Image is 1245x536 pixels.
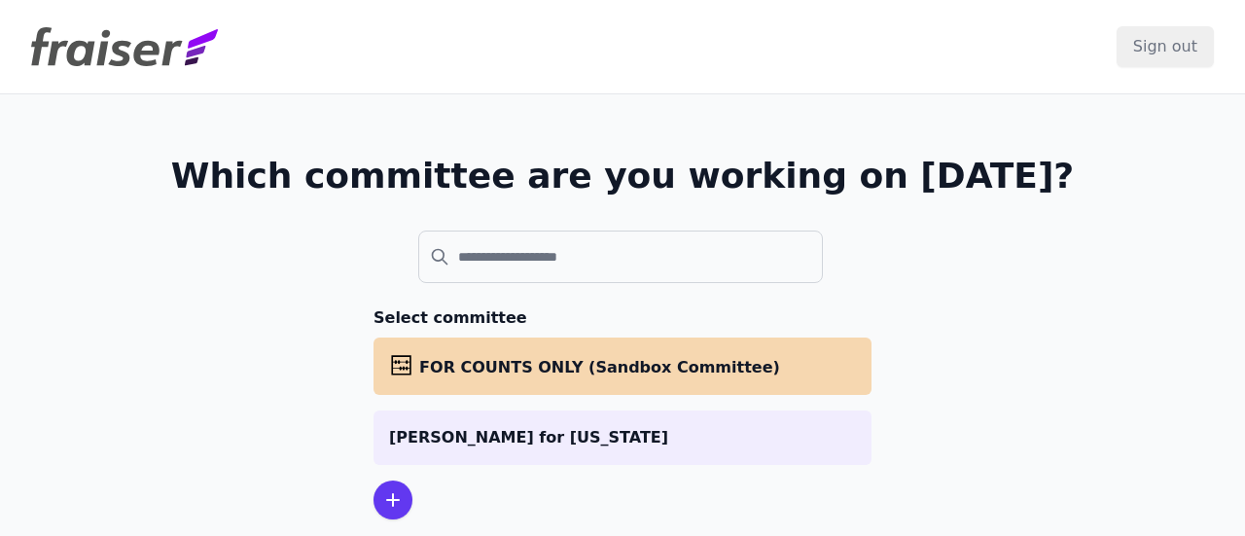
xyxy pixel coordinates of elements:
[419,358,780,376] span: FOR COUNTS ONLY (Sandbox Committee)
[373,306,871,330] h3: Select committee
[171,157,1075,196] h1: Which committee are you working on [DATE]?
[389,426,856,449] p: [PERSON_NAME] for [US_STATE]
[373,338,871,395] a: FOR COUNTS ONLY (Sandbox Committee)
[1117,26,1214,67] input: Sign out
[31,27,218,66] img: Fraiser Logo
[373,411,871,465] a: [PERSON_NAME] for [US_STATE]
